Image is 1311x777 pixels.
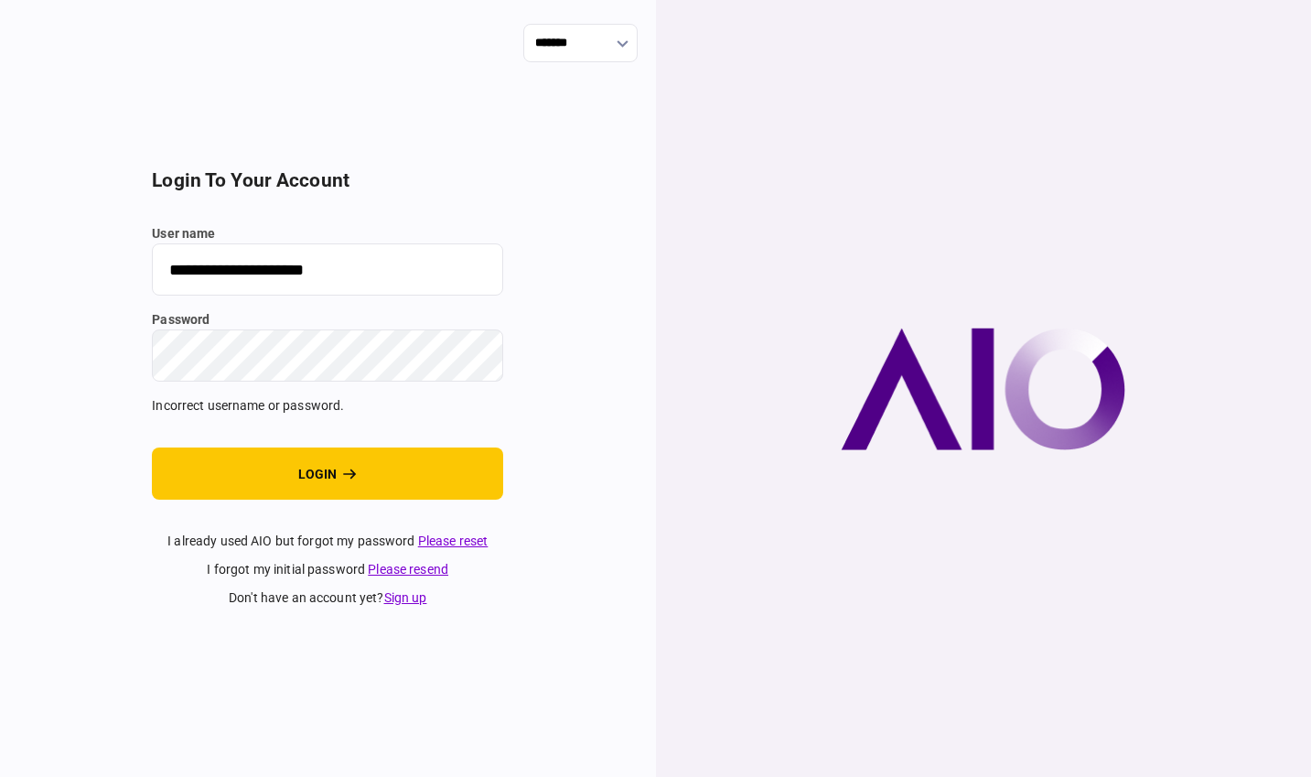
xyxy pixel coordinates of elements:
[841,328,1125,450] img: AIO company logo
[152,448,503,500] button: login
[152,560,503,579] div: I forgot my initial password
[152,329,503,382] input: password
[523,24,638,62] input: show language options
[152,310,503,329] label: password
[152,396,503,415] div: Incorrect username or password.
[418,534,489,548] a: Please reset
[368,562,448,577] a: Please resend
[152,169,503,192] h2: login to your account
[152,243,503,296] input: user name
[152,532,503,551] div: I already used AIO but forgot my password
[384,590,427,605] a: Sign up
[152,588,503,608] div: don't have an account yet ?
[152,224,503,243] label: user name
